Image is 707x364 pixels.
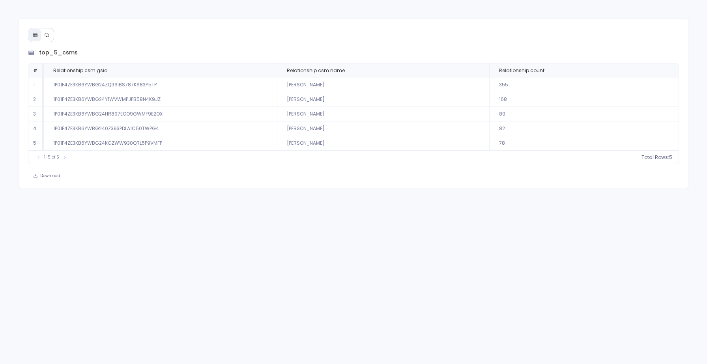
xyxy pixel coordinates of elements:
[499,67,544,74] span: Relationship count
[40,173,60,179] span: Download
[44,78,277,92] td: 1P01F4ZE3KB6YWBG24ZQ96IBS787KS83Y5TP
[277,136,489,151] td: [PERSON_NAME]
[28,136,44,151] td: 5
[44,121,277,136] td: 1P01F4ZE3KB6YWBG240Z393PDLA1C50TWPG4
[33,67,37,74] span: #
[642,154,669,161] span: Total Rows:
[28,92,44,107] td: 2
[39,49,78,57] span: top_5_csms
[28,107,44,121] td: 3
[277,107,489,121] td: [PERSON_NAME]
[44,107,277,121] td: 1P01F4ZE3KB6YWBG24HR897EOO9GWMF9E2OX
[287,67,345,74] span: Relationship csm name
[44,154,59,161] span: 1-5 of 5
[53,67,108,74] span: Relationship csm gsid
[489,121,679,136] td: 82
[44,92,277,107] td: 1P01F4ZE3KB6YWBG24Y1WVWMPJPB58N4K9JZ
[28,121,44,136] td: 4
[28,78,44,92] td: 1
[277,121,489,136] td: [PERSON_NAME]
[277,92,489,107] td: [PERSON_NAME]
[489,92,679,107] td: 168
[669,154,672,161] span: 5
[489,78,679,92] td: 355
[28,170,65,181] button: Download
[44,136,277,151] td: 1P01F4ZE3KB6YWBG24KGZWW930QRL5P9VMFP
[489,136,679,151] td: 78
[489,107,679,121] td: 89
[277,78,489,92] td: [PERSON_NAME]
